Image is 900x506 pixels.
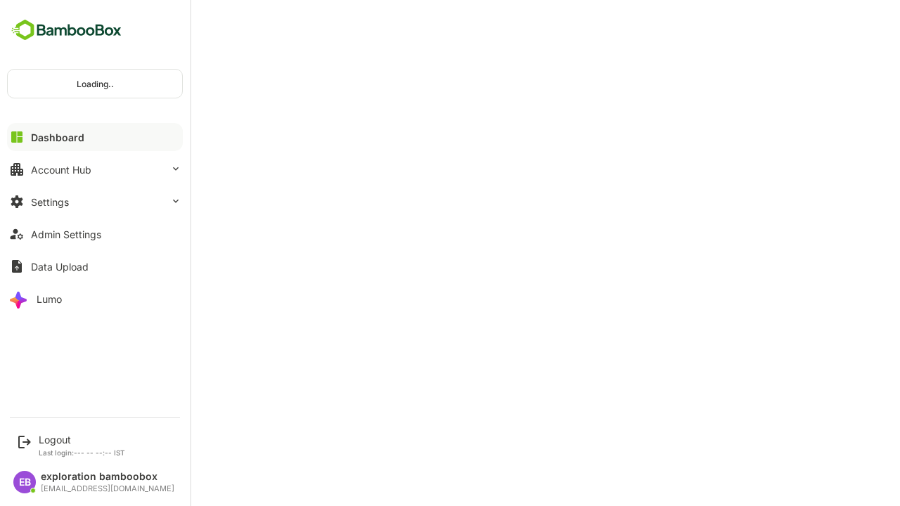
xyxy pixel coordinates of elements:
div: Data Upload [31,261,89,273]
img: BambooboxFullLogoMark.5f36c76dfaba33ec1ec1367b70bb1252.svg [7,17,126,44]
p: Last login: --- -- --:-- IST [39,448,125,457]
div: Account Hub [31,164,91,176]
div: Dashboard [31,131,84,143]
button: Lumo [7,285,183,313]
div: exploration bamboobox [41,471,174,483]
button: Dashboard [7,123,183,151]
div: Admin Settings [31,228,101,240]
button: Data Upload [7,252,183,280]
div: EB [13,471,36,493]
div: Lumo [37,293,62,305]
div: Logout [39,434,125,446]
div: Settings [31,196,69,208]
button: Settings [7,188,183,216]
div: [EMAIL_ADDRESS][DOMAIN_NAME] [41,484,174,493]
button: Admin Settings [7,220,183,248]
div: Loading.. [8,70,182,98]
button: Account Hub [7,155,183,183]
